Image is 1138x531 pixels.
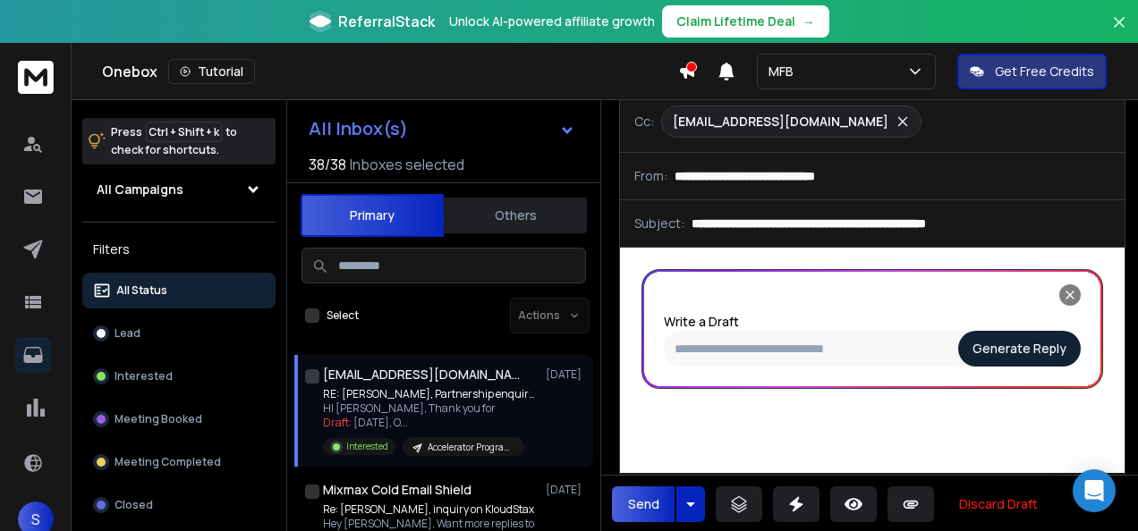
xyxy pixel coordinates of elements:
h3: Filters [82,237,276,262]
button: All Inbox(s) [294,111,590,147]
button: Close banner [1108,11,1131,54]
button: Others [444,196,587,235]
button: Closed [82,487,276,523]
button: Discard Draft [945,486,1052,522]
span: Draft: [323,415,352,430]
p: Interested [115,369,173,383]
span: 38 / 38 [309,154,346,175]
p: All Status [116,283,167,298]
h1: [EMAIL_ADDRESS][DOMAIN_NAME] [323,366,520,383]
p: Hey [PERSON_NAME], Want more replies to [323,517,534,531]
button: Interested [82,358,276,394]
button: Tutorial [168,59,255,84]
p: HI [PERSON_NAME], Thank you for [323,401,538,416]
p: Press to check for shortcuts. [111,123,237,159]
p: From: [634,167,667,185]
span: → [803,13,815,30]
p: Lead [115,326,140,341]
h3: Inboxes selected [350,154,464,175]
p: [DATE] [546,483,586,497]
button: Get Free Credits [957,54,1107,89]
p: Interested [346,440,388,453]
p: Get Free Credits [995,63,1094,80]
span: [DATE], O ... [353,415,408,430]
button: All Status [82,273,276,308]
div: Onebox [102,59,678,84]
label: Select [327,308,359,323]
h1: All Inbox(s) [309,120,408,138]
p: Subject: [634,215,684,232]
label: Write a Draft [664,313,739,330]
p: Cc: [634,113,654,131]
p: [DATE] [546,367,586,382]
button: Clear input [958,331,1081,367]
p: [EMAIL_ADDRESS][DOMAIN_NAME] [673,113,888,131]
p: Re: [PERSON_NAME], inquiry on KloudStax [323,502,534,517]
button: Primary [301,194,444,237]
p: Unlock AI-powered affiliate growth [449,13,655,30]
button: Meeting Booked [82,401,276,437]
span: Ctrl + Shift + k [146,122,222,142]
h1: Mixmax Cold Email Shield [323,481,471,499]
p: Accelerator Programs Set 1 [428,441,514,454]
p: Meeting Booked [115,412,202,426]
p: MFB [769,63,801,80]
div: Open Intercom Messenger [1073,469,1116,512]
h1: All Campaigns [97,181,183,198]
p: RE: [PERSON_NAME], Partnership enquiry with [323,387,538,401]
button: Meeting Completed [82,444,276,480]
button: All Campaigns [82,172,276,207]
p: Meeting Completed [115,455,221,469]
button: Claim Lifetime Deal→ [662,5,829,38]
p: Closed [115,498,153,512]
button: Lead [82,316,276,351]
button: Send [612,486,675,522]
span: ReferralStack [338,11,435,32]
